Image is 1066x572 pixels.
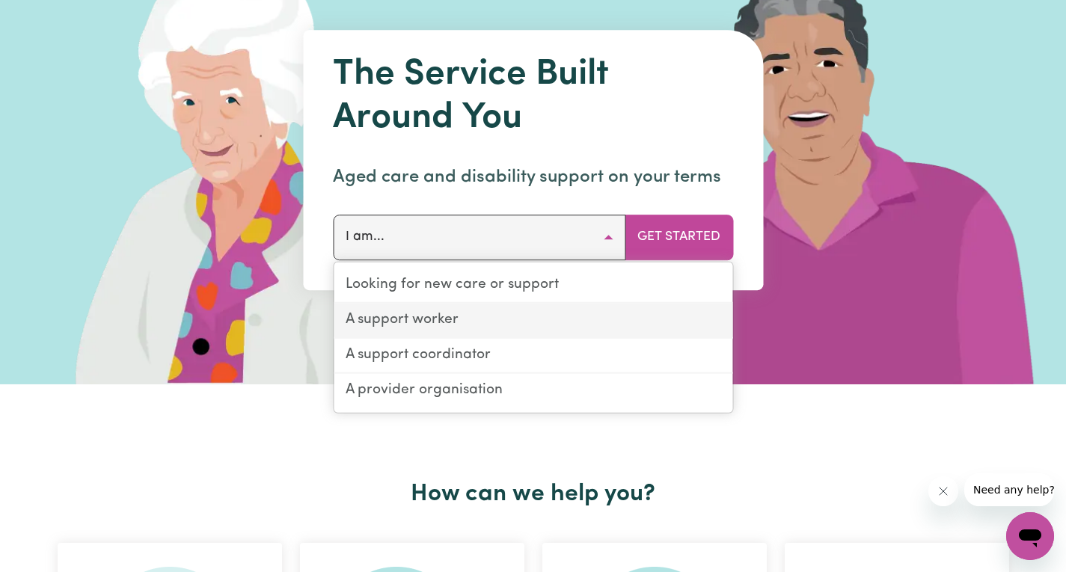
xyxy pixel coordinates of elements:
iframe: Message from company [964,473,1054,506]
a: A provider organisation [334,373,732,407]
a: A support coordinator [334,338,732,373]
a: Looking for new care or support [334,268,732,304]
button: I am... [333,215,625,259]
h2: How can we help you? [49,480,1018,508]
a: A support worker [334,304,732,339]
iframe: Button to launch messaging window [1006,512,1054,560]
button: Get Started [625,215,733,259]
p: Aged care and disability support on your terms [333,164,733,191]
h1: The Service Built Around You [333,54,733,140]
div: I am... [333,262,733,413]
span: Need any help? [9,10,91,22]
iframe: Close message [928,476,958,506]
